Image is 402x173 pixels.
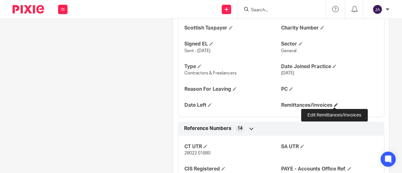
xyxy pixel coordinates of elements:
[184,71,236,75] span: Contractors & Freelancers
[281,102,378,109] h4: Remittances/Invoices
[281,25,378,31] h4: Charity Number
[184,49,210,53] span: Sent - [DATE]
[281,86,378,93] h4: PC
[184,41,281,47] h4: Signed EL
[184,151,210,155] span: 28022 01880
[184,166,281,172] h4: CIS Registered
[281,143,378,150] h4: SA UTR
[184,63,281,70] h4: Type
[13,5,44,14] img: Pixie
[250,8,307,13] input: Search
[281,71,294,75] span: [DATE]
[372,4,383,14] img: svg%3E
[281,166,378,172] h4: PAYE - Accounts Office Ref.
[281,49,296,53] span: General
[281,63,378,70] h4: Date Joined Practice
[184,25,281,31] h4: Scottish Taxpayer
[281,41,378,47] h4: Sector
[184,125,231,132] span: Reference Numbers
[184,102,281,109] h4: Date Left
[237,125,242,132] span: 14
[184,86,281,93] h4: Reason For Leaving
[184,143,281,150] h4: CT UTR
